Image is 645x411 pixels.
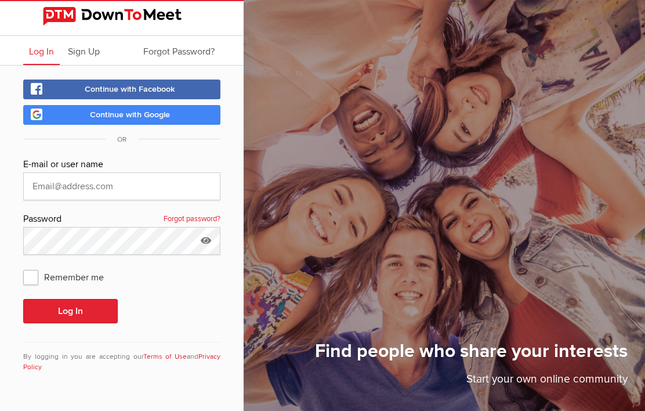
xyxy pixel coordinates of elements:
[23,157,220,172] div: E-mail or user name
[143,352,187,361] a: Terms of Use
[90,110,170,120] span: Continue with Google
[85,84,175,94] span: Continue with Facebook
[143,46,215,57] span: Forgot Password?
[23,212,220,227] div: Password
[43,7,201,26] img: DownToMeet
[23,342,220,373] div: By logging in you are accepting our and
[29,46,54,57] span: Log In
[23,299,118,323] button: Log In
[23,105,220,125] a: Continue with Google
[137,36,220,65] a: Forgot Password?
[23,266,115,287] span: Remember me
[23,80,220,99] a: Continue with Facebook
[106,135,138,144] span: OR
[68,46,100,57] span: Sign Up
[315,371,628,394] p: Start your own online community
[315,340,628,371] h1: Find people who share your interests
[23,36,60,65] a: Log In
[164,212,220,227] a: Forgot password?
[62,36,106,65] a: Sign Up
[23,172,220,200] input: Email@address.com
